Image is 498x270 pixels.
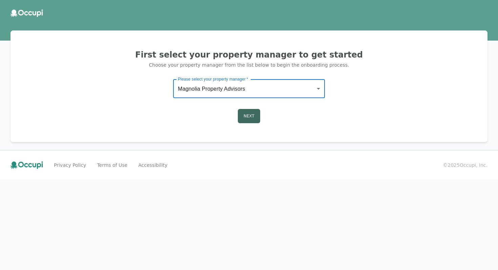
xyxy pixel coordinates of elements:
p: Choose your property manager from the list below to begin the onboarding process. [19,62,479,68]
h2: First select your property manager to get started [19,49,479,60]
a: Terms of Use [97,162,127,168]
label: Please select your property manager [178,76,248,82]
button: Next [238,109,260,123]
div: Magnolia Property Advisors [173,79,325,98]
small: © 2025 Occupi, Inc. [443,162,487,168]
a: Privacy Policy [54,162,86,168]
a: Accessibility [138,162,167,168]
